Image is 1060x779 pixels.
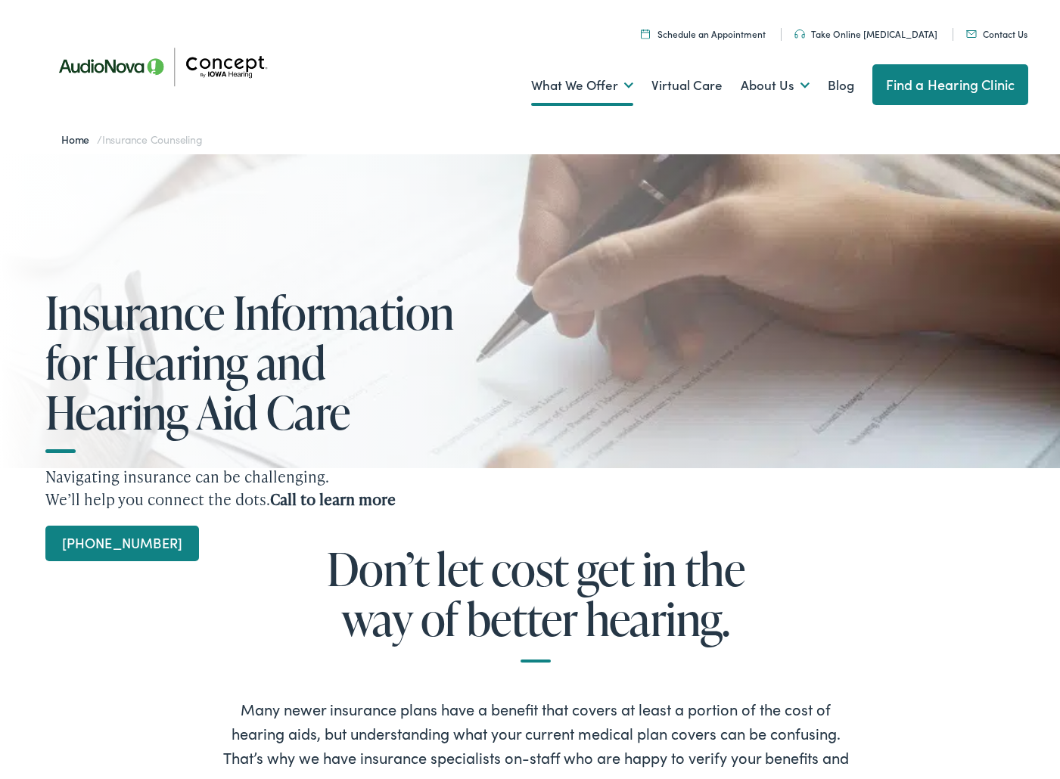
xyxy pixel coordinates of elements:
[651,54,723,110] a: Virtual Care
[794,23,937,36] a: Take Online [MEDICAL_DATA]
[794,26,805,35] img: utility icon
[61,128,97,143] a: Home
[45,284,469,433] h1: Insurance Information for Hearing and Hearing Aid Care
[102,128,203,143] span: Insurance Counseling
[45,461,1026,507] p: Navigating insurance can be challenging. We’ll help you connect the dots.
[828,54,854,110] a: Blog
[966,23,1027,36] a: Contact Us
[966,26,977,34] img: utility icon
[641,25,650,35] img: A calendar icon to schedule an appointment at Concept by Iowa Hearing.
[45,522,199,557] a: [PHONE_NUMBER]
[531,54,633,110] a: What We Offer
[127,540,944,659] h2: Don’t let cost get in the way of better hearing.
[741,54,810,110] a: About Us
[61,128,203,143] span: /
[270,485,396,506] strong: Call to learn more
[872,61,1029,101] a: Find a Hearing Clinic
[641,23,766,36] a: Schedule an Appointment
